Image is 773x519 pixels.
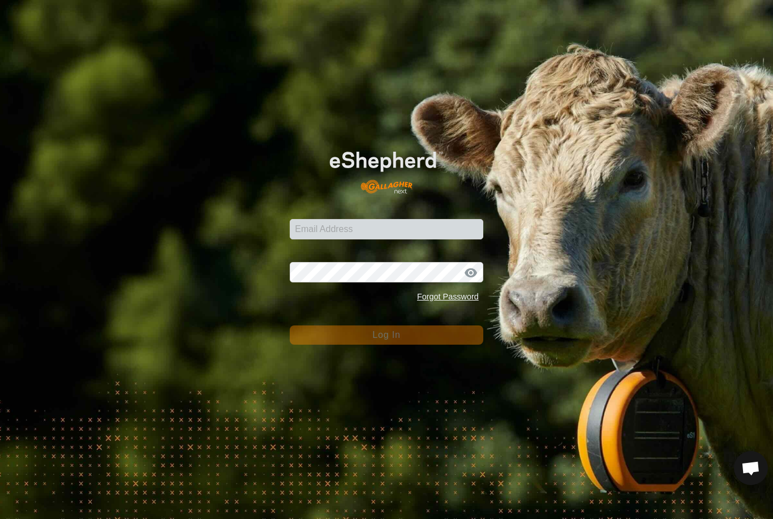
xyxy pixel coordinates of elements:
input: Email Address [290,219,483,239]
a: Forgot Password [417,292,479,301]
span: Log In [372,330,400,340]
img: E-shepherd Logo [309,135,463,201]
div: Open chat [734,451,768,485]
button: Log In [290,325,483,345]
